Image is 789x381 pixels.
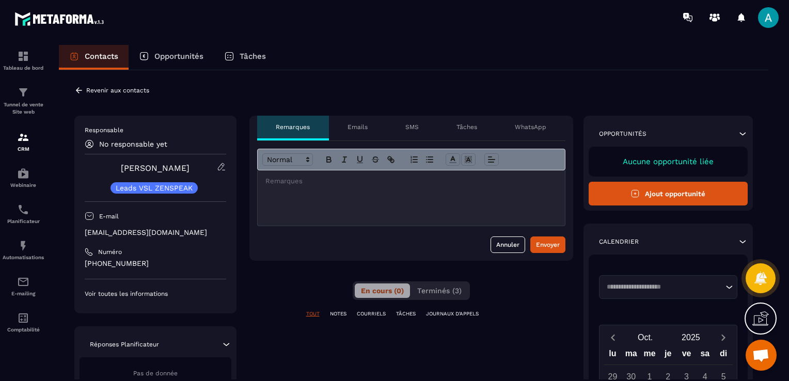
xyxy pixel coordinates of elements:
[3,42,44,78] a: formationformationTableau de bord
[622,346,640,364] div: ma
[330,310,346,317] p: NOTES
[3,196,44,232] a: schedulerschedulerPlanificateur
[154,52,203,61] p: Opportunités
[3,218,44,224] p: Planificateur
[17,50,29,62] img: formation
[536,240,560,250] div: Envoyer
[426,310,479,317] p: JOURNAUX D'APPELS
[456,123,477,131] p: Tâches
[17,240,29,252] img: automations
[357,310,386,317] p: COURRIELS
[3,101,44,116] p: Tunnel de vente Site web
[3,304,44,340] a: accountantaccountantComptabilité
[133,370,178,377] span: Pas de donnée
[3,232,44,268] a: automationsautomationsAutomatisations
[3,65,44,71] p: Tableau de bord
[90,340,159,348] p: Réponses Planificateur
[3,123,44,160] a: formationformationCRM
[17,131,29,144] img: formation
[589,182,748,205] button: Ajout opportunité
[99,140,167,148] p: No responsable yet
[530,236,565,253] button: Envoyer
[129,45,214,70] a: Opportunités
[640,346,659,364] div: me
[3,160,44,196] a: automationsautomationsWebinaire
[405,123,419,131] p: SMS
[14,9,107,28] img: logo
[85,259,149,267] ringoverc2c-number-84e06f14122c: [PHONE_NUMBER]
[85,126,226,134] p: Responsable
[677,346,696,364] div: ve
[3,291,44,296] p: E-mailing
[603,282,723,292] input: Search for option
[85,228,226,237] p: [EMAIL_ADDRESS][DOMAIN_NAME]
[98,248,122,256] p: Numéro
[59,45,129,70] a: Contacts
[396,310,416,317] p: TÂCHES
[85,259,149,267] ringoverc2c-84e06f14122c: Call with Ringover
[17,276,29,288] img: email
[361,287,404,295] span: En cours (0)
[417,287,462,295] span: Terminés (3)
[411,283,468,298] button: Terminés (3)
[604,346,622,364] div: lu
[240,52,266,61] p: Tâches
[599,237,639,246] p: Calendrier
[746,340,777,371] div: Ouvrir le chat
[599,130,646,138] p: Opportunités
[3,268,44,304] a: emailemailE-mailing
[604,330,623,344] button: Previous month
[17,86,29,99] img: formation
[85,52,118,61] p: Contacts
[696,346,714,364] div: sa
[121,163,190,173] a: [PERSON_NAME]
[3,182,44,188] p: Webinaire
[306,310,320,317] p: TOUT
[623,328,668,346] button: Open months overlay
[276,123,310,131] p: Remarques
[599,157,738,166] p: Aucune opportunité liée
[515,123,546,131] p: WhatsApp
[348,123,368,131] p: Emails
[714,330,733,344] button: Next month
[214,45,276,70] a: Tâches
[17,312,29,324] img: accountant
[3,78,44,123] a: formationformationTunnel de vente Site web
[714,346,733,364] div: di
[659,346,677,364] div: je
[86,87,149,94] p: Revenir aux contacts
[17,203,29,216] img: scheduler
[3,146,44,152] p: CRM
[116,184,193,192] p: Leads VSL ZENSPEAK
[491,236,525,253] button: Annuler
[3,327,44,332] p: Comptabilité
[99,212,119,220] p: E-mail
[355,283,410,298] button: En cours (0)
[599,275,738,299] div: Search for option
[17,167,29,180] img: automations
[668,328,714,346] button: Open years overlay
[85,290,226,298] p: Voir toutes les informations
[3,255,44,260] p: Automatisations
